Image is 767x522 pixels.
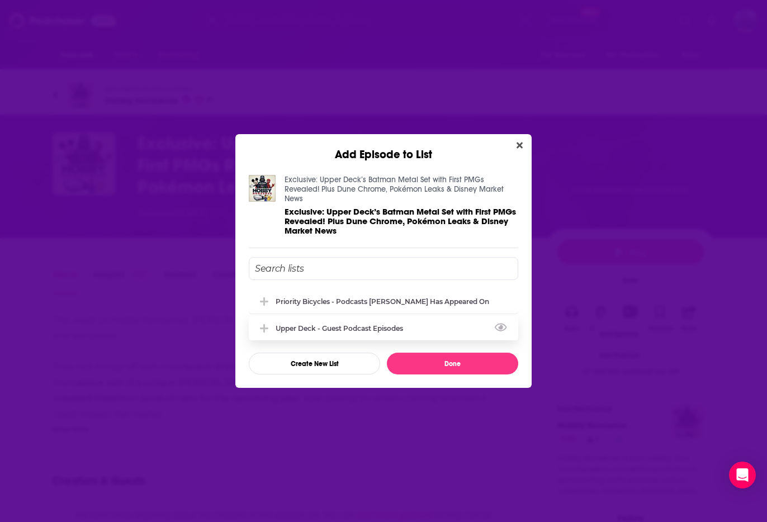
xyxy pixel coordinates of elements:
[249,257,518,280] input: Search lists
[512,139,527,153] button: Close
[276,297,489,306] div: Priority Bicycles - Podcasts [PERSON_NAME] has Appeared On
[249,316,518,340] div: Upper Deck - Guest Podcast Episodes
[285,206,516,236] span: Exclusive: Upper Deck’s Batman Metal Set with First PMGs Revealed! Plus Dune Chrome, Pokémon Leak...
[249,175,276,202] img: Exclusive: Upper Deck’s Batman Metal Set with First PMGs Revealed! Plus Dune Chrome, Pokémon Leak...
[276,324,410,333] div: Upper Deck - Guest Podcast Episodes
[387,353,518,374] button: Done
[285,207,518,235] a: Exclusive: Upper Deck’s Batman Metal Set with First PMGs Revealed! Plus Dune Chrome, Pokémon Leak...
[249,257,518,374] div: Add Episode To List
[729,462,756,488] div: Open Intercom Messenger
[249,353,380,374] button: Create New List
[249,289,518,314] div: Priority Bicycles - Podcasts Connor has Appeared On
[235,134,532,162] div: Add Episode to List
[285,175,504,203] a: Exclusive: Upper Deck’s Batman Metal Set with First PMGs Revealed! Plus Dune Chrome, Pokémon Leak...
[403,330,410,331] button: View Link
